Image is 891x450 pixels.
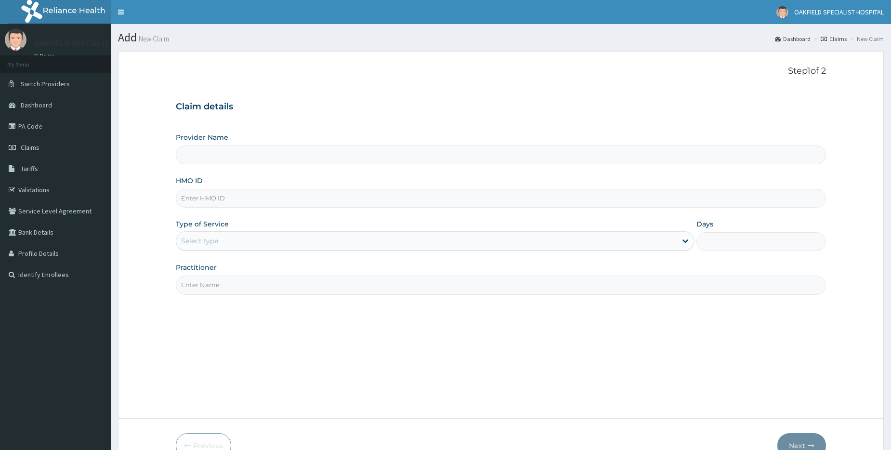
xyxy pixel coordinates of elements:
a: Online [34,53,57,59]
input: Enter HMO ID [176,189,826,208]
h3: Claim details [176,102,826,112]
a: Claims [821,35,847,43]
label: Days [696,219,713,229]
label: HMO ID [176,176,203,185]
li: New Claim [848,35,884,43]
span: Tariffs [21,164,38,173]
img: User Image [776,6,788,18]
input: Enter Name [176,276,826,294]
img: User Image [5,29,26,51]
a: Dashboard [775,35,811,43]
label: Type of Service [176,219,229,229]
label: Practitioner [176,263,217,272]
span: Dashboard [21,101,52,109]
small: New Claim [137,35,169,42]
h1: Add [118,31,884,44]
span: Switch Providers [21,79,70,88]
div: Select type [181,236,218,246]
span: Claims [21,143,39,152]
p: Step 1 of 2 [176,66,826,77]
span: OAKFIELD SPECIALIST HOSPITAL [794,8,884,16]
label: Provider Name [176,132,228,142]
p: OAKFIELD SPECIALIST HOSPITAL [34,39,154,48]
